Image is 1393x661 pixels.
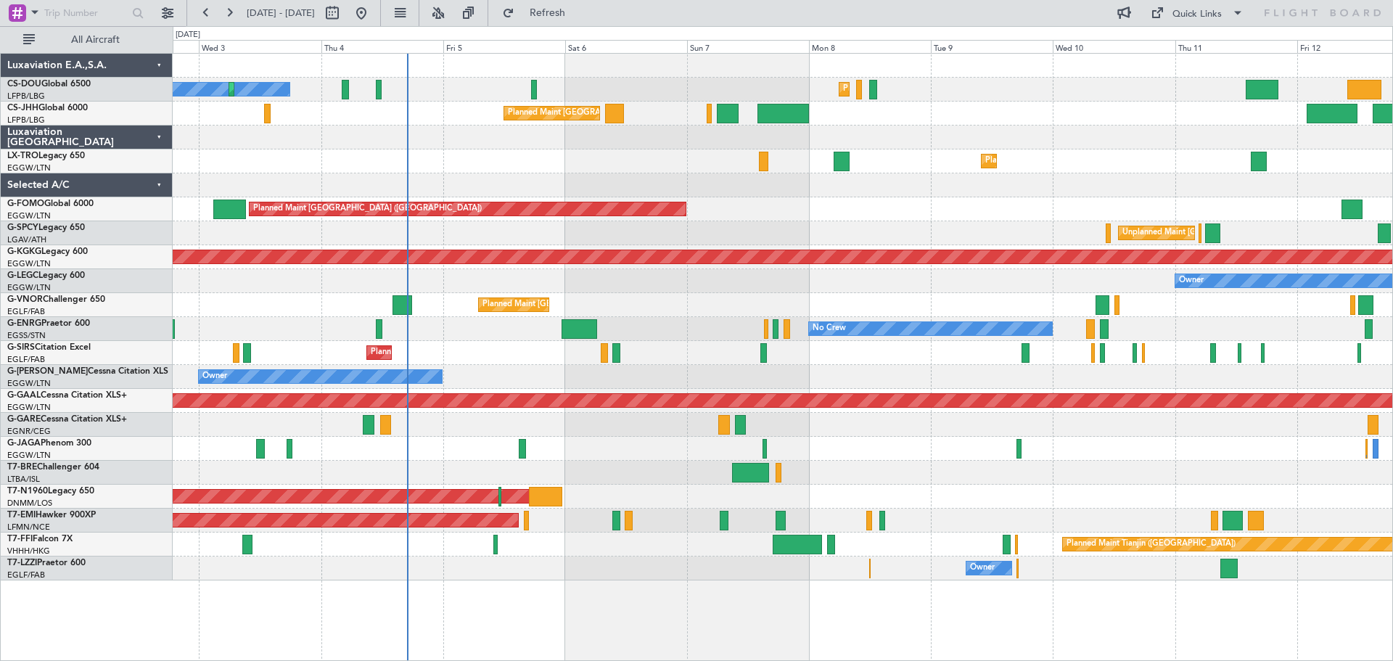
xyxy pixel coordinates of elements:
div: Thu 11 [1175,40,1297,53]
span: G-ENRG [7,319,41,328]
a: LTBA/ISL [7,474,40,485]
a: EGGW/LTN [7,210,51,221]
a: EGGW/LTN [7,450,51,461]
a: G-JAGAPhenom 300 [7,439,91,448]
a: G-ENRGPraetor 600 [7,319,90,328]
a: EGGW/LTN [7,163,51,173]
div: Planned Maint [GEOGRAPHIC_DATA] ([GEOGRAPHIC_DATA]) [233,78,461,100]
a: LFPB/LBG [7,91,45,102]
span: G-KGKG [7,247,41,256]
div: Planned Maint [GEOGRAPHIC_DATA] ([GEOGRAPHIC_DATA]) [253,198,482,220]
div: Sun 7 [687,40,809,53]
div: Sat 6 [565,40,687,53]
div: Planned Maint [GEOGRAPHIC_DATA] ([GEOGRAPHIC_DATA]) [508,102,736,124]
div: Mon 8 [809,40,931,53]
div: Planned Maint Dusseldorf [985,150,1080,172]
a: CS-DOUGlobal 6500 [7,80,91,89]
div: [DATE] [176,29,200,41]
a: DNMM/LOS [7,498,52,509]
span: CS-JHH [7,104,38,112]
div: Planned Maint [GEOGRAPHIC_DATA] ([GEOGRAPHIC_DATA]) [843,78,1072,100]
span: LX-TRO [7,152,38,160]
a: G-SIRSCitation Excel [7,343,91,352]
a: CS-JHHGlobal 6000 [7,104,88,112]
div: Planned Maint Tianjin ([GEOGRAPHIC_DATA]) [1067,533,1236,555]
span: G-JAGA [7,439,41,448]
a: G-KGKGLegacy 600 [7,247,88,256]
a: T7-LZZIPraetor 600 [7,559,86,567]
a: EGGW/LTN [7,402,51,413]
div: No Crew [813,318,846,340]
span: G-VNOR [7,295,43,304]
a: LFPB/LBG [7,115,45,126]
a: T7-BREChallenger 604 [7,463,99,472]
div: Owner [1179,270,1204,292]
a: EGGW/LTN [7,378,51,389]
a: G-[PERSON_NAME]Cessna Citation XLS [7,367,168,376]
a: EGGW/LTN [7,282,51,293]
span: T7-LZZI [7,559,37,567]
div: Unplanned Maint [GEOGRAPHIC_DATA] ([PERSON_NAME] Intl) [1122,222,1357,244]
a: T7-EMIHawker 900XP [7,511,96,520]
a: EGLF/FAB [7,570,45,580]
span: T7-N1960 [7,487,48,496]
div: Planned Maint [GEOGRAPHIC_DATA] ([GEOGRAPHIC_DATA]) [482,294,711,316]
span: T7-FFI [7,535,33,543]
div: Thu 4 [321,40,443,53]
a: T7-FFIFalcon 7X [7,535,73,543]
a: G-GAALCessna Citation XLS+ [7,391,127,400]
a: EGNR/CEG [7,426,51,437]
div: Owner [970,557,995,579]
div: Wed 10 [1053,40,1175,53]
a: G-LEGCLegacy 600 [7,271,85,280]
a: G-GARECessna Citation XLS+ [7,415,127,424]
div: Tue 9 [931,40,1053,53]
span: Refresh [517,8,578,18]
span: [DATE] - [DATE] [247,7,315,20]
a: EGGW/LTN [7,258,51,269]
div: Quick Links [1172,7,1222,22]
div: Fri 5 [443,40,565,53]
span: G-LEGC [7,271,38,280]
input: Trip Number [44,2,128,24]
a: VHHH/HKG [7,546,50,557]
a: G-SPCYLegacy 650 [7,223,85,232]
a: G-FOMOGlobal 6000 [7,200,94,208]
span: G-SIRS [7,343,35,352]
span: G-GARE [7,415,41,424]
span: G-[PERSON_NAME] [7,367,88,376]
span: G-FOMO [7,200,44,208]
a: EGLF/FAB [7,306,45,317]
div: Owner [202,366,227,387]
a: LX-TROLegacy 650 [7,152,85,160]
a: EGLF/FAB [7,354,45,365]
button: All Aircraft [16,28,157,52]
span: T7-EMI [7,511,36,520]
div: Wed 3 [199,40,321,53]
a: EGSS/STN [7,330,46,341]
a: LFMN/NCE [7,522,50,533]
button: Refresh [496,1,583,25]
button: Quick Links [1143,1,1251,25]
a: LGAV/ATH [7,234,46,245]
span: All Aircraft [38,35,153,45]
a: T7-N1960Legacy 650 [7,487,94,496]
span: G-GAAL [7,391,41,400]
span: T7-BRE [7,463,37,472]
div: Planned Maint [GEOGRAPHIC_DATA] ([GEOGRAPHIC_DATA]) [371,342,599,364]
span: G-SPCY [7,223,38,232]
a: G-VNORChallenger 650 [7,295,105,304]
span: CS-DOU [7,80,41,89]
